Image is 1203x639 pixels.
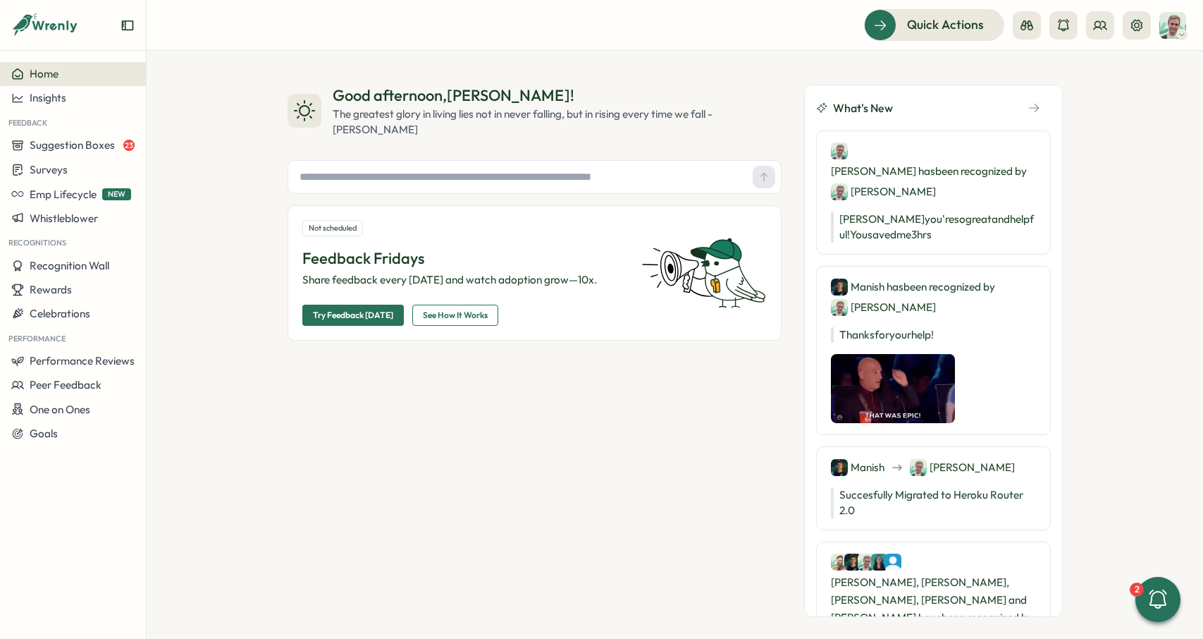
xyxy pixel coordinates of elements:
[30,307,90,320] span: Celebrations
[858,554,875,571] img: Matt Brooks
[831,278,1036,316] div: Manish has been recognized by
[302,305,404,326] button: Try Feedback [DATE]
[1159,12,1186,39] img: Matt Brooks
[423,305,488,325] span: See How It Works
[123,140,135,151] span: 23
[121,18,135,32] button: Expand sidebar
[30,163,68,176] span: Surveys
[910,458,1015,476] div: [PERSON_NAME]
[30,378,101,391] span: Peer Feedback
[333,85,782,107] div: Good afternoon , [PERSON_NAME] !
[831,327,1036,343] p: Thanks for your help!
[831,354,955,423] img: Recognition Image
[302,272,625,288] p: Share feedback every [DATE] and watch adoption grow—10x.
[102,188,131,200] span: NEW
[831,299,848,316] img: Matt Brooks
[30,427,58,440] span: Goals
[30,138,115,152] span: Suggestion Boxes
[833,99,893,117] span: What's New
[910,459,927,476] img: Matt Brooks
[831,183,848,200] img: Matt Brooks
[30,188,97,201] span: Emp Lifecycle
[1130,583,1144,597] div: 2
[884,554,901,571] img: Wrenly AI
[844,554,861,571] img: Manish Panwar
[871,554,888,571] img: Shreya
[412,305,498,326] button: See How It Works
[30,403,90,416] span: One on Ones
[831,459,848,476] img: Manish Panwar
[831,458,884,476] div: Manish
[831,183,936,200] div: [PERSON_NAME]
[907,16,984,34] span: Quick Actions
[831,298,936,316] div: [PERSON_NAME]
[30,283,72,296] span: Rewards
[30,259,109,272] span: Recognition Wall
[30,212,98,225] span: Whistleblower
[831,142,1036,200] div: [PERSON_NAME] has been recognized by
[302,220,363,236] div: Not scheduled
[831,142,848,159] img: Matt Brooks
[831,487,1036,518] p: Succesfully Migrated to Heroku Router 2.0
[30,91,66,104] span: Insights
[30,354,135,367] span: Performance Reviews
[302,248,625,269] p: Feedback Fridays
[313,305,393,325] span: Try Feedback [DATE]
[333,107,782,138] div: The greatest glory in living lies not in never falling, but in rising every time we fall - [PERSO...
[1135,577,1180,622] button: 2
[831,554,848,571] img: Ali Khan
[30,67,58,80] span: Home
[864,9,1004,40] button: Quick Actions
[831,212,1036,243] p: [PERSON_NAME] you're so great and helpful! You saved me 3 hrs
[831,279,848,296] img: Manish Panwar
